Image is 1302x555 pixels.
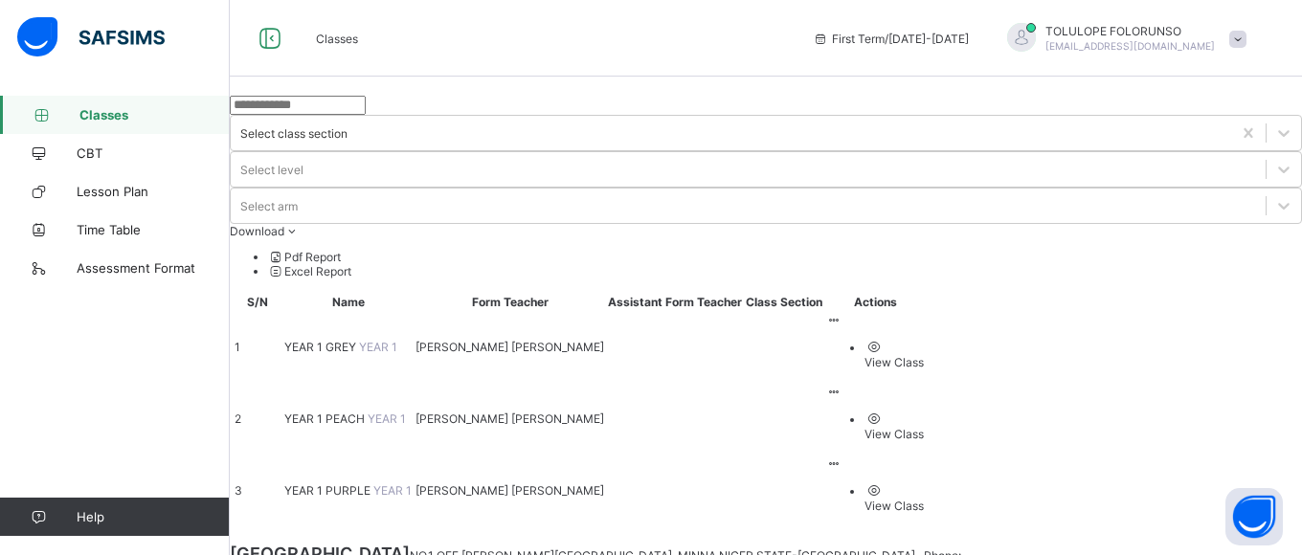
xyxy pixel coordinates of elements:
th: Form Teacher [415,294,605,310]
th: Class Section [745,294,823,310]
th: Name [283,294,413,310]
div: View Class [864,427,924,441]
span: [EMAIL_ADDRESS][DOMAIN_NAME] [1045,40,1215,52]
span: Time Table [77,222,230,237]
span: YEAR 1 [373,483,412,498]
span: YEAR 1 PURPLE [284,483,373,498]
span: Classes [316,32,358,46]
li: dropdown-list-item-null-1 [268,264,1302,278]
span: [PERSON_NAME] [PERSON_NAME] [415,483,604,498]
td: 3 [234,455,281,525]
span: session/term information [813,32,969,46]
span: YEAR 1 PEACH [284,411,368,426]
span: YEAR 1 [368,411,406,426]
div: TOLULOPEFOLORUNSO [988,23,1256,55]
span: Lesson Plan [77,184,230,199]
span: YEAR 1 GREY [284,340,359,354]
span: [PERSON_NAME] [PERSON_NAME] [415,411,604,426]
span: TOLULOPE FOLORUNSO [1045,24,1215,38]
span: YEAR 1 [359,340,397,354]
button: Open asap [1225,488,1283,545]
div: Select level [240,163,303,177]
span: Help [77,509,229,524]
span: Classes [79,107,230,122]
span: CBT [77,145,230,161]
th: Assistant Form Teacher [607,294,743,310]
th: Actions [825,294,925,310]
div: Select arm [240,199,298,213]
span: Download [230,224,284,238]
td: 2 [234,384,281,454]
div: View Class [864,355,924,369]
li: dropdown-list-item-null-0 [268,250,1302,264]
div: View Class [864,499,924,513]
td: 1 [234,312,281,382]
img: safsims [17,17,165,57]
span: [PERSON_NAME] [PERSON_NAME] [415,340,604,354]
div: Select class section [240,126,348,141]
th: S/N [234,294,281,310]
span: Assessment Format [77,260,230,276]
